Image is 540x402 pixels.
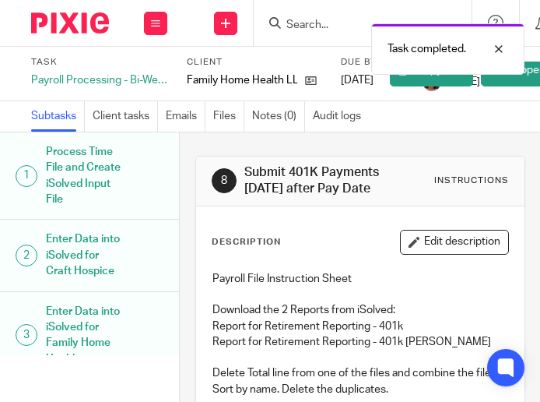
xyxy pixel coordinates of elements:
[93,101,158,132] a: Client tasks
[187,72,297,88] p: Family Home Health LLC
[213,101,244,132] a: Files
[212,236,281,249] p: Description
[166,101,205,132] a: Emails
[416,65,465,76] span: Copy task
[31,72,167,88] div: Payroll Processing - Bi-Weekly - Family Home Health
[434,175,509,187] div: Instructions
[212,334,508,350] p: Report for Retirement Reporting - 401k [PERSON_NAME]
[212,271,508,287] p: Payroll File Instruction Sheet
[212,365,508,397] p: Delete Total line from one of the files and combine the files. Sort by name. Delete the duplicates.
[46,300,124,371] h1: Enter Data into iSolved for Family Home Health
[31,12,109,33] img: Pixie
[31,101,85,132] a: Subtasks
[16,245,37,266] div: 2
[212,168,237,193] div: 8
[313,101,369,132] a: Audit logs
[212,302,508,318] p: Download the 2 Reports from iSolved:
[341,72,403,88] div: [DATE]
[187,56,325,69] label: Client
[46,227,124,283] h1: Enter Data into iSolved for Craft Hospice
[16,165,37,187] div: 1
[400,230,509,255] button: Edit description
[31,56,167,69] label: Task
[252,101,305,132] a: Notes (0)
[16,324,37,346] div: 3
[46,140,124,211] h1: Process Time File and Create iSolved Input File
[447,76,518,87] span: [DATE] 7:51am
[212,319,508,334] p: Report for Retirement Reporting - 401k
[387,41,466,57] p: Task completed.
[244,164,393,198] h1: Submit 401K Payments [DATE] after Pay Date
